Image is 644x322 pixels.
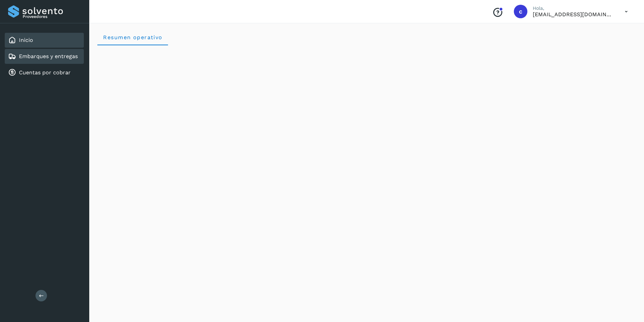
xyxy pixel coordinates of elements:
div: Cuentas por cobrar [5,65,84,80]
a: Embarques y entregas [19,53,78,59]
div: Embarques y entregas [5,49,84,64]
p: Proveedores [23,14,81,19]
p: Hola, [533,5,614,11]
a: Inicio [19,37,33,43]
a: Cuentas por cobrar [19,69,71,76]
p: carlosvazqueztgc@gmail.com [533,11,614,18]
div: Inicio [5,33,84,48]
span: Resumen operativo [103,34,163,41]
